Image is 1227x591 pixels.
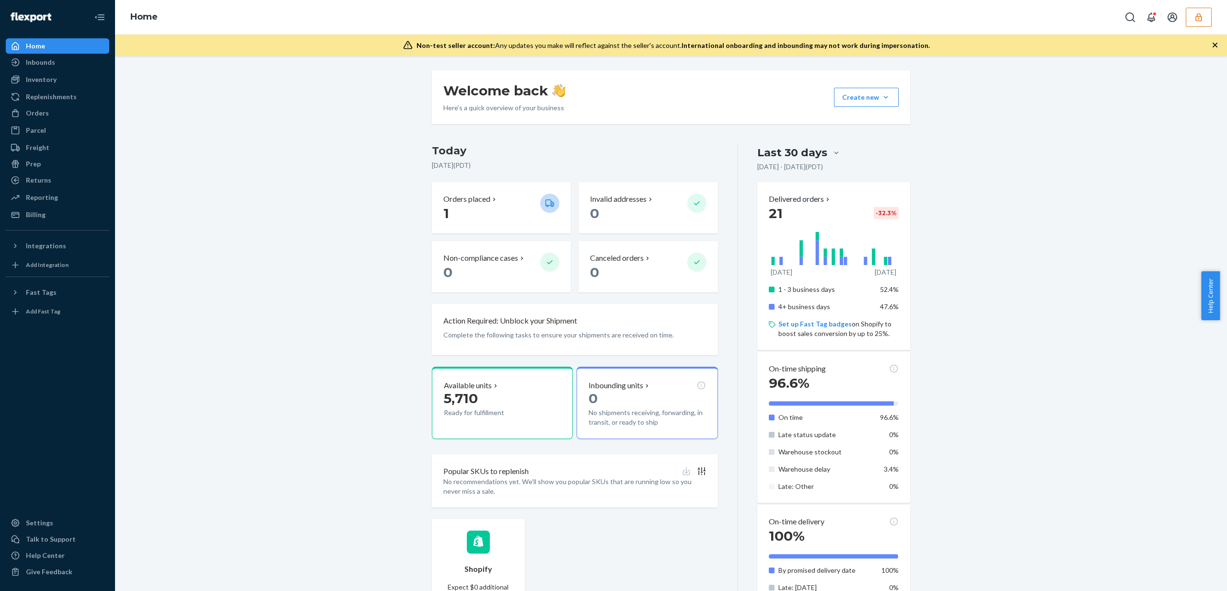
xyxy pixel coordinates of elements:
[26,159,41,169] div: Prep
[26,567,72,577] div: Give Feedback
[769,205,783,221] span: 21
[130,12,158,22] a: Home
[6,257,109,273] a: Add Integration
[771,267,792,277] p: [DATE]
[6,123,109,138] a: Parcel
[778,413,873,422] p: On time
[889,448,899,456] span: 0%
[432,161,718,170] p: [DATE] ( PDT )
[443,477,706,496] p: No recommendations yet. We’ll show you popular SKUs that are running low so you never miss a sale.
[443,103,566,113] p: Here’s a quick overview of your business
[769,363,826,374] p: On-time shipping
[6,173,109,188] a: Returns
[443,264,452,280] span: 0
[6,532,109,547] button: Talk to Support
[769,516,824,527] p: On-time delivery
[443,194,490,205] p: Orders placed
[778,430,873,440] p: Late status update
[26,288,57,297] div: Fast Tags
[6,55,109,70] a: Inbounds
[443,82,566,99] h1: Welcome back
[26,92,77,102] div: Replenishments
[26,126,46,135] div: Parcel
[432,241,571,292] button: Non-compliance cases 0
[884,465,899,473] span: 3.4%
[590,194,647,205] p: Invalid addresses
[682,41,930,49] span: International onboarding and inbounding may not work during impersonation.
[6,515,109,531] a: Settings
[880,302,899,311] span: 47.6%
[6,207,109,222] a: Billing
[778,320,852,328] a: Set up Fast Tag badges
[589,380,643,391] p: Inbounding units
[579,241,718,292] button: Canceled orders 0
[90,8,109,27] button: Close Navigation
[589,408,706,427] p: No shipments receiving, forwarding, in transit, or ready to ship
[6,156,109,172] a: Prep
[778,566,873,575] p: By promised delivery date
[552,84,566,97] img: hand-wave emoji
[444,408,532,417] p: Ready for fulfillment
[6,238,109,254] button: Integrations
[417,41,495,49] span: Non-test seller account:
[26,518,53,528] div: Settings
[26,108,49,118] div: Orders
[6,72,109,87] a: Inventory
[778,302,873,312] p: 4+ business days
[834,88,899,107] button: Create new
[1142,8,1161,27] button: Open notifications
[432,143,718,159] h3: Today
[778,464,873,474] p: Warehouse delay
[1201,271,1220,320] button: Help Center
[123,3,165,31] ol: breadcrumbs
[880,285,899,293] span: 52.4%
[590,253,644,264] p: Canceled orders
[26,75,57,84] div: Inventory
[26,58,55,67] div: Inbounds
[577,367,718,440] button: Inbounding units0No shipments receiving, forwarding, in transit, or ready to ship
[6,564,109,579] button: Give Feedback
[26,41,45,51] div: Home
[6,304,109,319] a: Add Fast Tag
[417,41,930,50] div: Any updates you make will reflect against the seller's account.
[1121,8,1140,27] button: Open Search Box
[26,534,76,544] div: Talk to Support
[26,143,49,152] div: Freight
[6,140,109,155] a: Freight
[443,253,518,264] p: Non-compliance cases
[444,390,478,406] span: 5,710
[889,430,899,439] span: 0%
[1165,562,1217,586] iframe: Opens a widget where you can chat to one of our agents
[6,285,109,300] button: Fast Tags
[443,205,449,221] span: 1
[26,261,69,269] div: Add Integration
[769,194,832,205] button: Delivered orders
[590,205,599,221] span: 0
[11,12,51,22] img: Flexport logo
[579,182,718,233] button: Invalid addresses 0
[443,330,706,340] p: Complete the following tasks to ensure your shipments are received on time.
[432,367,573,440] button: Available units5,710Ready for fulfillment
[778,285,873,294] p: 1 - 3 business days
[26,307,60,315] div: Add Fast Tag
[769,528,805,544] span: 100%
[589,390,598,406] span: 0
[880,413,899,421] span: 96.6%
[757,162,823,172] p: [DATE] - [DATE] ( PDT )
[444,380,492,391] p: Available units
[778,447,873,457] p: Warehouse stockout
[1163,8,1182,27] button: Open account menu
[778,482,873,491] p: Late: Other
[6,89,109,104] a: Replenishments
[26,175,51,185] div: Returns
[26,241,66,251] div: Integrations
[6,548,109,563] a: Help Center
[432,182,571,233] button: Orders placed 1
[875,267,896,277] p: [DATE]
[443,466,529,477] p: Popular SKUs to replenish
[769,375,810,391] span: 96.6%
[757,145,827,160] div: Last 30 days
[889,482,899,490] span: 0%
[26,210,46,220] div: Billing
